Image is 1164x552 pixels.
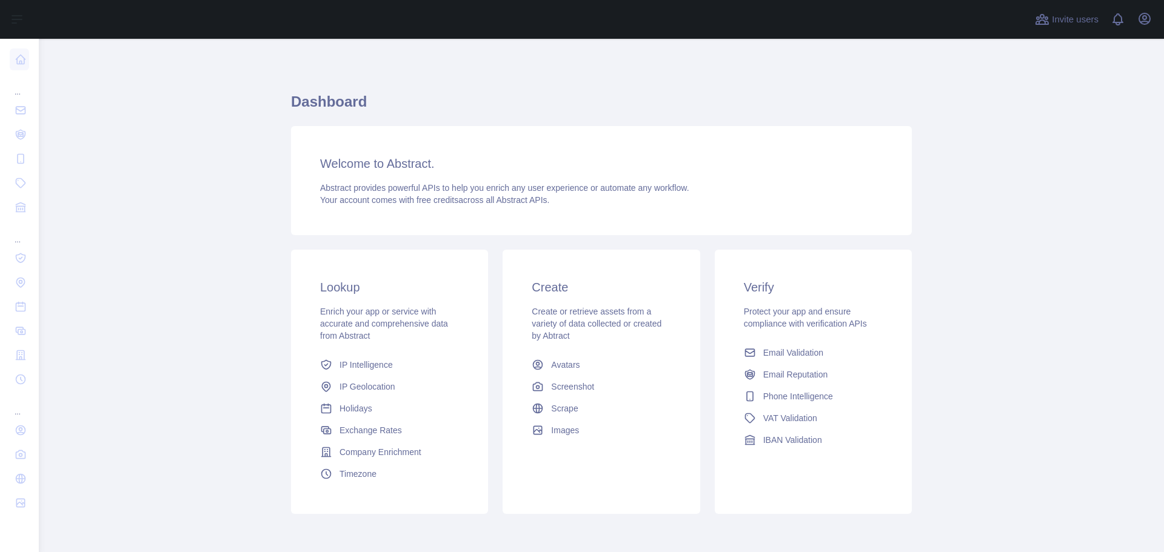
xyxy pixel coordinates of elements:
span: Abstract provides powerful APIs to help you enrich any user experience or automate any workflow. [320,183,689,193]
span: Enrich your app or service with accurate and comprehensive data from Abstract [320,307,448,341]
a: Timezone [315,463,464,485]
a: Scrape [527,397,675,419]
span: Images [551,424,579,436]
h3: Create [532,279,671,296]
span: Phone Intelligence [763,390,833,402]
a: Screenshot [527,376,675,397]
a: Exchange Rates [315,419,464,441]
a: Company Enrichment [315,441,464,463]
span: Invite users [1052,13,1099,27]
h1: Dashboard [291,92,912,121]
button: Invite users [1032,10,1101,29]
span: free credits [416,195,458,205]
span: Avatars [551,359,580,371]
a: IBAN Validation [739,429,888,451]
div: ... [10,393,29,417]
a: IP Geolocation [315,376,464,397]
span: VAT Validation [763,412,817,424]
a: Phone Intelligence [739,385,888,407]
h3: Welcome to Abstract. [320,155,883,172]
span: Holidays [339,402,372,414]
div: ... [10,73,29,97]
a: Email Reputation [739,364,888,385]
span: IBAN Validation [763,434,822,446]
span: Screenshot [551,381,594,393]
span: Email Validation [763,347,823,359]
span: Protect your app and ensure compliance with verification APIs [744,307,867,328]
span: Exchange Rates [339,424,402,436]
span: Company Enrichment [339,446,421,458]
a: Avatars [527,354,675,376]
span: IP Geolocation [339,381,395,393]
div: ... [10,221,29,245]
a: Holidays [315,397,464,419]
span: Create or retrieve assets from a variety of data collected or created by Abtract [532,307,661,341]
a: VAT Validation [739,407,888,429]
a: IP Intelligence [315,354,464,376]
h3: Verify [744,279,883,296]
a: Images [527,419,675,441]
a: Email Validation [739,342,888,364]
span: Your account comes with across all Abstract APIs. [320,195,549,205]
span: IP Intelligence [339,359,393,371]
span: Email Reputation [763,368,828,381]
span: Timezone [339,468,376,480]
h3: Lookup [320,279,459,296]
span: Scrape [551,402,578,414]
